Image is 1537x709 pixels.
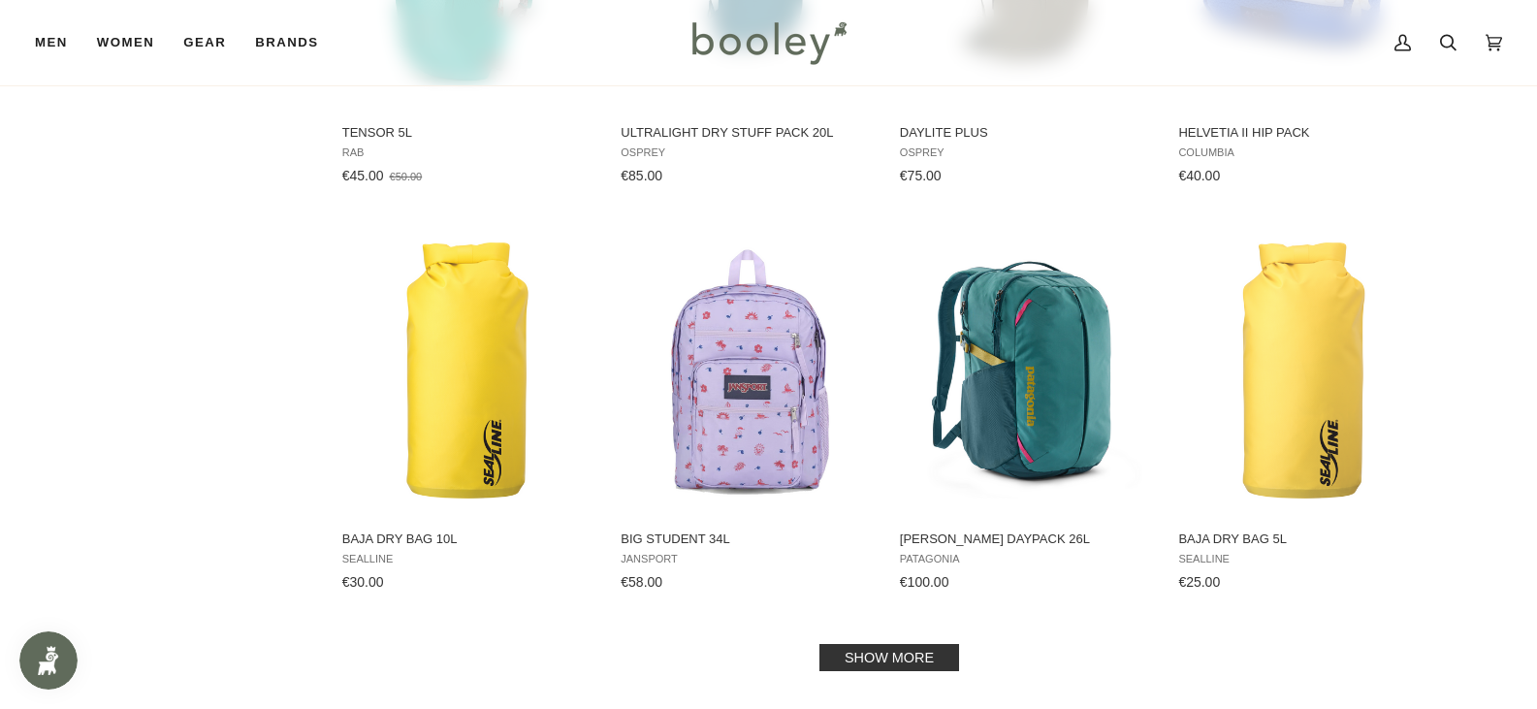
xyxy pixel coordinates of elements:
[255,33,318,52] span: Brands
[900,168,942,183] span: €75.00
[1178,146,1429,159] span: Columbia
[618,225,875,597] a: Big Student 34L
[390,171,423,182] span: €50.00
[342,168,384,183] span: €45.00
[900,553,1151,565] span: Patagonia
[900,531,1151,548] span: [PERSON_NAME] Daypack 26L
[1178,553,1429,565] span: SealLine
[342,650,1437,665] div: Pagination
[621,574,662,590] span: €58.00
[1178,574,1220,590] span: €25.00
[618,242,875,500] img: Jansport Big Student 34L Lagoon Luau - Booley Galway
[342,124,593,142] span: Tensor 5L
[1175,242,1432,500] img: SealLine Baja Dry Bag 5L Yellow - Booley Galway
[183,33,226,52] span: Gear
[900,574,949,590] span: €100.00
[621,146,872,159] span: Osprey
[339,242,596,500] img: SealLine Baja Dry Bag 10L Yellow - Booley Galway
[1178,168,1220,183] span: €40.00
[621,553,872,565] span: Jansport
[339,225,596,597] a: Baja Dry Bag 10L
[819,644,959,671] a: Show more
[1175,225,1432,597] a: Baja Dry Bag 5L
[621,124,872,142] span: Ultralight Dry Stuff Pack 20L
[621,168,662,183] span: €85.00
[35,33,68,52] span: Men
[900,146,1151,159] span: Osprey
[97,33,154,52] span: Women
[900,124,1151,142] span: Daylite Plus
[897,242,1154,500] img: Patagonia Refugio Daypack 26L Wetland Blue - Booley Galway
[342,553,593,565] span: SealLine
[684,15,853,71] img: Booley
[621,531,872,548] span: Big Student 34L
[1178,531,1429,548] span: Baja Dry Bag 5L
[342,574,384,590] span: €30.00
[19,631,78,690] iframe: Button to open loyalty program pop-up
[342,531,593,548] span: Baja Dry Bag 10L
[342,146,593,159] span: Rab
[897,225,1154,597] a: Refugio Daypack 26L
[1178,124,1429,142] span: Helvetia II Hip Pack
